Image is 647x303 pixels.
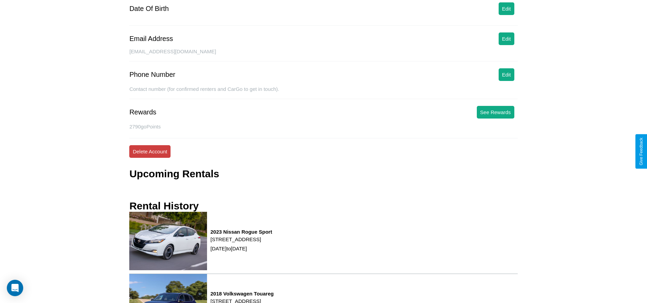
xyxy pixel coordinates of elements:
[129,5,169,13] div: Date Of Birth
[639,138,644,165] div: Give Feedback
[129,35,173,43] div: Email Address
[129,212,207,270] img: rental
[210,235,272,244] p: [STREET_ADDRESS]
[129,86,517,99] div: Contact number (for confirmed renters and CarGo to get in touch).
[499,32,514,45] button: Edit
[7,280,23,296] div: Open Intercom Messenger
[499,68,514,81] button: Edit
[129,168,219,180] h3: Upcoming Rentals
[129,49,517,61] div: [EMAIL_ADDRESS][DOMAIN_NAME]
[210,291,274,297] h3: 2018 Volkswagen Touareg
[129,71,175,79] div: Phone Number
[210,229,272,235] h3: 2023 Nissan Rogue Sport
[129,145,171,158] button: Delete Account
[129,122,517,131] p: 2790 goPoints
[210,244,272,253] p: [DATE] to [DATE]
[499,2,514,15] button: Edit
[477,106,514,119] button: See Rewards
[129,200,198,212] h3: Rental History
[129,108,156,116] div: Rewards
